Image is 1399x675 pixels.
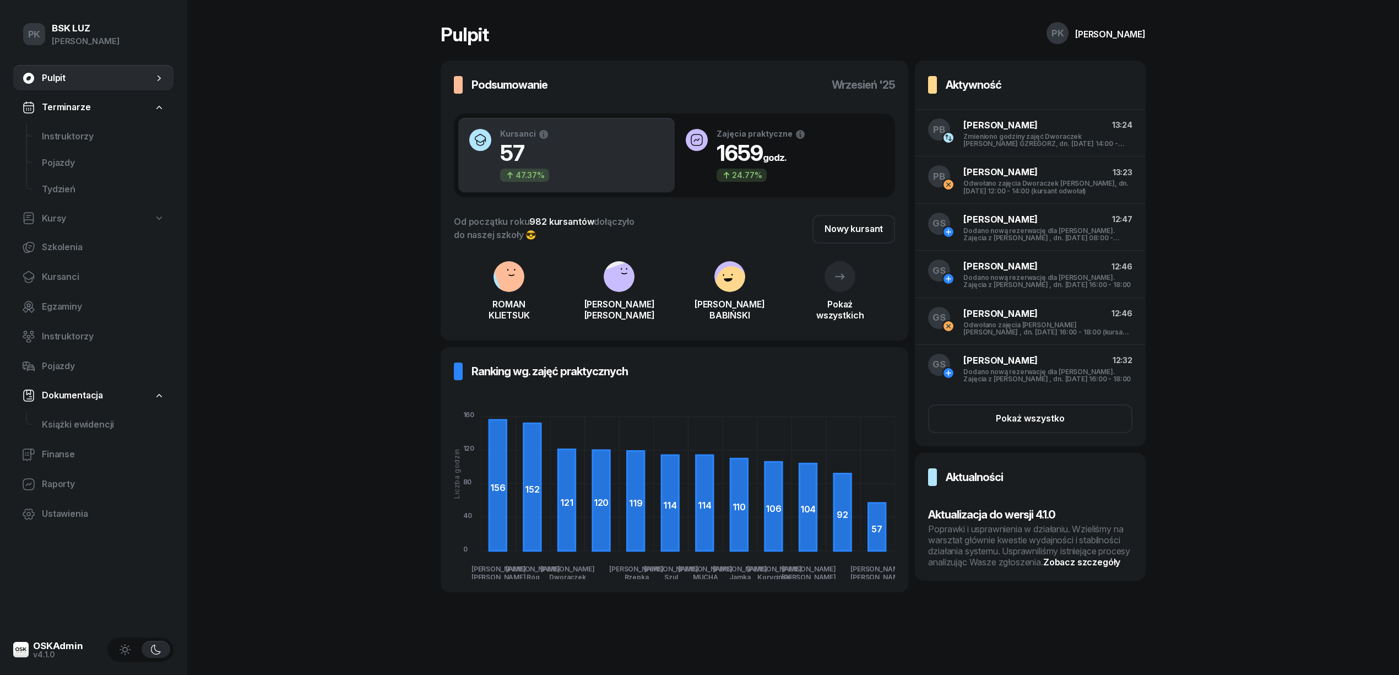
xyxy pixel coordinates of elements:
[963,368,1132,382] div: Dodano nową rezerwację dla [PERSON_NAME]. Zajęcia z [PERSON_NAME] , dn. [DATE] 16:00 - 18:00
[42,270,165,284] span: Kursanci
[713,565,767,573] tspan: [PERSON_NAME]
[42,418,165,432] span: Książki ewidencji
[42,477,165,492] span: Raporty
[13,501,173,527] a: Ustawienia
[33,123,173,150] a: Instruktorzy
[812,215,895,244] a: Nowy kursant
[33,641,83,651] div: OSKAdmin
[13,65,173,91] a: Pulpit
[932,219,946,228] span: GS
[42,71,154,85] span: Pulpit
[454,299,564,321] div: ROMAN KLIETSUK
[963,120,1038,131] span: [PERSON_NAME]
[463,545,468,553] tspan: 0
[454,283,564,321] a: ROMANKLIETSUK
[13,642,29,657] img: logo-xs@2x.png
[609,565,664,573] tspan: [PERSON_NAME]
[915,453,1146,581] a: AktualnościAktualizacja do wersji 4.1.0Poprawki i usprawnienia w działaniu. Wzieliśmy na warsztat...
[1111,262,1132,271] span: 12:46
[463,444,475,452] tspan: 120
[42,359,165,374] span: Pojazdy
[963,355,1038,366] span: [PERSON_NAME]
[729,573,750,581] tspan: Jamka
[664,573,678,581] tspan: Szul
[453,449,460,499] div: Liczba godzin
[471,76,547,94] h3: Podsumowanie
[13,471,173,498] a: Raporty
[963,227,1132,241] div: Dodano nową rezerwację dla [PERSON_NAME]. Zajęcia z [PERSON_NAME] , dn. [DATE] 08:00 - 10:00
[42,300,165,314] span: Egzaminy
[42,240,165,255] span: Szkolenia
[471,565,526,573] tspan: [PERSON_NAME]
[13,264,173,290] a: Kursanci
[747,565,801,573] tspan: [PERSON_NAME]
[644,565,698,573] tspan: [PERSON_NAME]
[785,299,895,321] div: Pokaż wszystkich
[693,573,718,581] tspan: MUCHA
[42,100,90,115] span: Terminarze
[933,125,945,134] span: PB
[757,573,791,581] tspan: Koryciński
[42,330,165,344] span: Instruktorzy
[717,140,806,166] h1: 1659
[946,468,1003,486] h3: Aktualności
[932,360,946,369] span: GS
[500,140,549,166] h1: 57
[963,274,1132,288] div: Dodano nową rezerwację dla [PERSON_NAME]. Zajęcia z [PERSON_NAME] , dn. [DATE] 16:00 - 18:00
[1112,214,1132,224] span: 12:47
[463,511,473,520] tspan: 40
[28,30,41,39] span: PK
[717,169,767,182] div: 24.77%
[963,261,1038,272] span: [PERSON_NAME]
[1075,30,1146,39] div: [PERSON_NAME]
[850,565,905,573] tspan: [PERSON_NAME]
[678,565,733,573] tspan: [PERSON_NAME]
[42,182,165,197] span: Tydzień
[1111,309,1132,318] span: 12:46
[915,61,1146,446] a: AktywnośćPB[PERSON_NAME]13:24Zmieniono godziny zajęć Dworaczek [PERSON_NAME] GZREGORZ, dn. [DATE]...
[763,152,787,163] small: godz.
[506,565,560,573] tspan: [PERSON_NAME]
[996,412,1065,426] div: Pokaż wszystko
[932,313,946,322] span: GS
[13,234,173,261] a: Szkolenia
[529,216,594,227] span: 982 kursantów
[458,118,675,193] button: Kursanci5747.37%
[963,321,1132,336] div: Odwołano zajęcia [PERSON_NAME] [PERSON_NAME] , dn. [DATE] 16:00 - 18:00 (kursant odwołał)
[527,573,540,581] tspan: Róg
[675,299,785,321] div: [PERSON_NAME] BABIŃSKI
[625,573,649,581] tspan: Rzepka
[13,294,173,320] a: Egzaminy
[564,283,674,321] a: [PERSON_NAME][PERSON_NAME]
[963,214,1038,225] span: [PERSON_NAME]
[963,133,1132,147] div: Zmieniono godziny zajęć Dworaczek [PERSON_NAME] GZREGORZ, dn. [DATE] 14:00 - 16:00 na 08:00 - 10:00
[42,156,165,170] span: Pojazdy
[1112,120,1132,129] span: 13:24
[13,323,173,350] a: Instruktorzy
[33,651,83,658] div: v4.1.0
[33,176,173,203] a: Tydzień
[540,565,595,573] tspan: [PERSON_NAME]
[13,353,173,380] a: Pojazdy
[42,129,165,144] span: Instruktorzy
[42,212,66,226] span: Kursy
[463,478,472,486] tspan: 80
[441,25,489,44] h1: Pulpit
[564,299,674,321] div: [PERSON_NAME] [PERSON_NAME]
[717,129,806,140] div: Zajęcia praktyczne
[963,180,1132,194] div: Odwołano zajęcia Dworaczek [PERSON_NAME], dn. [DATE] 12:00 - 14:00 (kursant odwołał)
[1113,355,1132,365] span: 12:32
[928,506,1132,523] h3: Aktualizacja do wersji 4.1.0
[928,523,1132,568] div: Poprawki i usprawnienia w działaniu. Wzieliśmy na warsztat głównie kwestie wydajności i stabilnoś...
[13,95,173,120] a: Terminarze
[932,266,946,276] span: GS
[928,404,1132,433] button: Pokaż wszystko
[500,129,549,140] div: Kursanci
[963,308,1038,319] span: [PERSON_NAME]
[933,172,945,181] span: PB
[675,118,891,193] button: Zajęcia praktyczne1659godz.24.77%
[33,412,173,438] a: Książki ewidencji
[500,169,549,182] div: 47.37%
[42,507,165,521] span: Ustawienia
[52,34,120,48] div: [PERSON_NAME]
